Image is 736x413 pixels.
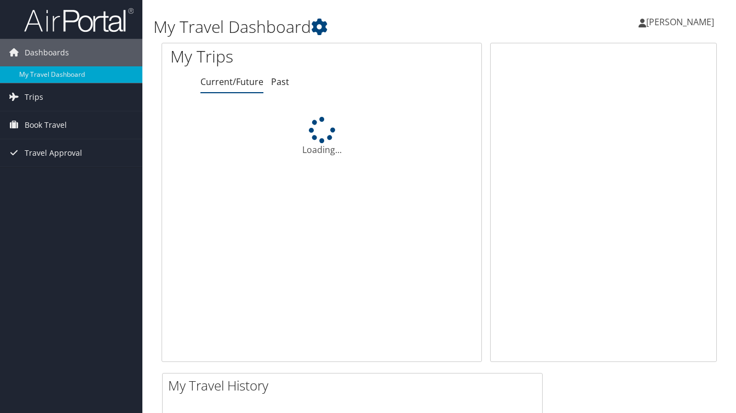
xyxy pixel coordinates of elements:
[153,15,534,38] h1: My Travel Dashboard
[271,76,289,88] a: Past
[170,45,340,68] h1: My Trips
[25,139,82,167] span: Travel Approval
[646,16,714,28] span: [PERSON_NAME]
[639,5,725,38] a: [PERSON_NAME]
[200,76,263,88] a: Current/Future
[162,117,481,156] div: Loading...
[24,7,134,33] img: airportal-logo.png
[25,39,69,66] span: Dashboards
[25,83,43,111] span: Trips
[168,376,542,395] h2: My Travel History
[25,111,67,139] span: Book Travel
